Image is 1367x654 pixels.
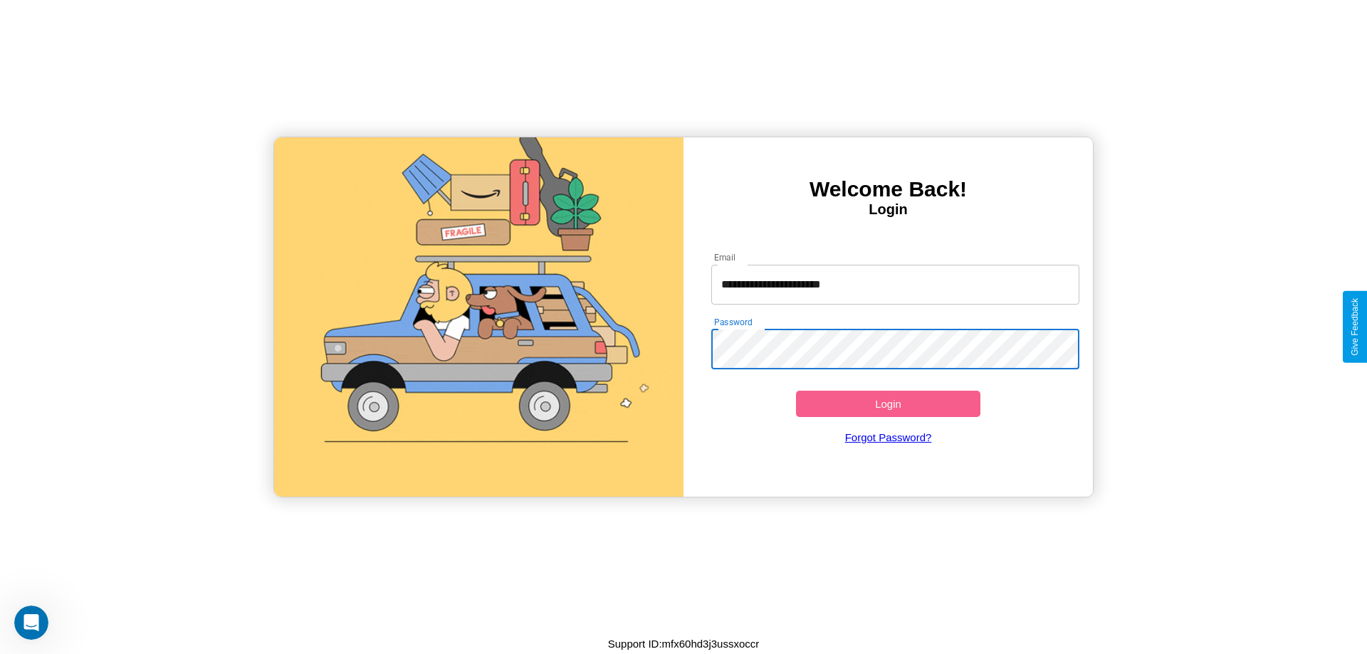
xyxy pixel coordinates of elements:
[714,251,736,263] label: Email
[704,417,1073,458] a: Forgot Password?
[1350,298,1360,356] div: Give Feedback
[683,177,1093,201] h3: Welcome Back!
[14,606,48,640] iframe: Intercom live chat
[683,201,1093,218] h4: Login
[608,634,760,653] p: Support ID: mfx60hd3j3ussxoccr
[714,316,752,328] label: Password
[796,391,980,417] button: Login
[274,137,683,497] img: gif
